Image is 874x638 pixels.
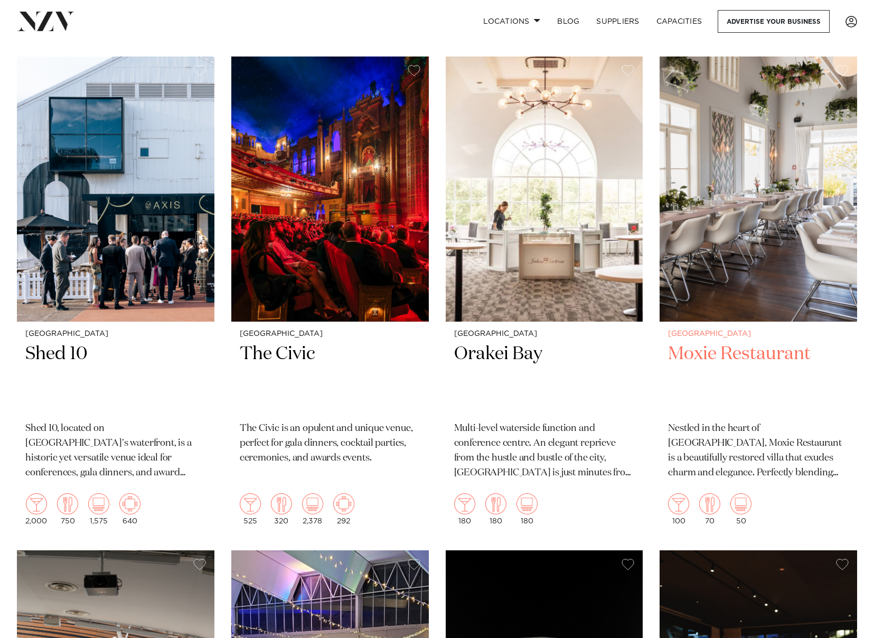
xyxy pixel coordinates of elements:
[699,493,720,514] img: dining.png
[516,493,538,525] div: 180
[454,330,635,338] small: [GEOGRAPHIC_DATA]
[454,342,635,414] h2: Orakei Bay
[516,493,538,514] img: theatre.png
[454,493,475,514] img: cocktail.png
[57,493,78,514] img: dining.png
[17,12,74,31] img: nzv-logo.png
[333,493,354,514] img: meeting.png
[446,57,643,533] a: [GEOGRAPHIC_DATA] Orakei Bay Multi-level waterside function and conference centre. An elegant rep...
[668,421,849,481] p: Nestled in the heart of [GEOGRAPHIC_DATA], Moxie Restaurant is a beautifully restored villa that ...
[119,493,140,514] img: meeting.png
[454,421,635,481] p: Multi-level waterside function and conference centre. An elegant reprieve from the hustle and bus...
[718,10,830,33] a: Advertise your business
[668,330,849,338] small: [GEOGRAPHIC_DATA]
[25,330,206,338] small: [GEOGRAPHIC_DATA]
[475,10,549,33] a: Locations
[549,10,588,33] a: BLOG
[271,493,292,525] div: 320
[454,493,475,525] div: 180
[333,493,354,525] div: 292
[660,57,857,533] a: [GEOGRAPHIC_DATA] Moxie Restaurant Nestled in the heart of [GEOGRAPHIC_DATA], Moxie Restaurant is...
[25,342,206,414] h2: Shed 10
[668,493,689,514] img: cocktail.png
[485,493,506,525] div: 180
[699,493,720,525] div: 70
[668,493,689,525] div: 100
[57,493,78,525] div: 750
[302,493,323,514] img: theatre.png
[485,493,506,514] img: dining.png
[240,493,261,514] img: cocktail.png
[17,57,214,533] a: [GEOGRAPHIC_DATA] Shed 10 Shed 10, located on [GEOGRAPHIC_DATA]'s waterfront, is a historic yet v...
[25,421,206,481] p: Shed 10, located on [GEOGRAPHIC_DATA]'s waterfront, is a historic yet versatile venue ideal for c...
[119,493,140,525] div: 640
[240,330,420,338] small: [GEOGRAPHIC_DATA]
[271,493,292,514] img: dining.png
[240,342,420,414] h2: The Civic
[240,421,420,466] p: The Civic is an opulent and unique venue, perfect for gala dinners, cocktail parties, ceremonies,...
[730,493,751,525] div: 50
[88,493,109,525] div: 1,575
[26,493,47,514] img: cocktail.png
[302,493,323,525] div: 2,378
[88,493,109,514] img: theatre.png
[231,57,429,533] a: [GEOGRAPHIC_DATA] The Civic The Civic is an opulent and unique venue, perfect for gala dinners, c...
[648,10,711,33] a: Capacities
[588,10,647,33] a: SUPPLIERS
[730,493,751,514] img: theatre.png
[240,493,261,525] div: 525
[25,493,47,525] div: 2,000
[668,342,849,414] h2: Moxie Restaurant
